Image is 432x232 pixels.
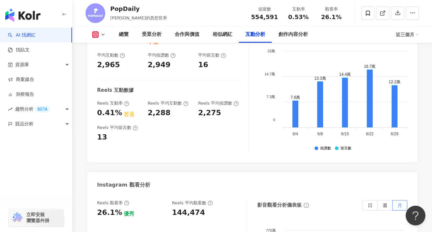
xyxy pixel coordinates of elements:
div: Reels 互動率 [97,100,129,106]
span: 日 [368,203,372,208]
span: 資源庫 [15,57,29,72]
span: 26.1% [321,14,342,20]
div: 互動分析 [245,31,265,39]
div: 追蹤數 [251,6,278,13]
span: [PERSON_NAME]的異想世界 [110,15,167,20]
div: 144,474 [172,208,205,218]
tspan: 6/8 [318,132,323,136]
a: searchAI 找網紅 [8,32,36,39]
div: 16 [198,60,208,70]
span: 競品分析 [15,116,34,131]
div: 創作內容分析 [278,31,308,39]
span: 立即安裝 瀏覽器外掛 [26,212,49,223]
a: 洞察報告 [8,91,34,98]
div: 近三個月 [396,29,419,40]
img: KOL Avatar [86,3,105,23]
div: 合作與價值 [175,31,199,39]
div: 受眾分析 [142,31,162,39]
tspan: 14.7萬 [265,72,275,76]
img: chrome extension [11,212,23,223]
tspan: 6/22 [366,132,374,136]
tspan: 22萬 [267,49,275,53]
div: 平均留言數 [198,52,226,58]
span: 月 [397,203,402,208]
a: 找貼文 [8,47,30,53]
div: 平均互動數 [97,52,125,58]
tspan: 6/29 [391,132,399,136]
span: rise [8,107,13,112]
div: 2,288 [148,108,171,118]
span: 0.53% [288,14,309,20]
div: 2,965 [97,60,120,70]
span: info-circle [303,202,310,209]
div: BETA [35,106,50,113]
div: 0.41% [97,108,122,118]
div: Reels 互動數據 [97,87,134,94]
div: 觀看率 [319,6,344,13]
div: 優秀 [124,210,134,218]
span: 週 [383,203,387,208]
div: 13 [97,132,107,142]
tspan: 770萬 [266,228,275,232]
div: Reels 平均互動數 [148,100,189,106]
div: Reels 觀看率 [97,200,129,206]
div: 26.1% [97,208,122,218]
tspan: 7.3萬 [267,95,275,99]
div: Reels 平均按讚數 [198,100,239,106]
div: Reels 平均留言數 [97,125,138,131]
div: 2,275 [198,108,221,118]
a: chrome extension立即安裝 瀏覽器外掛 [9,209,64,226]
div: PopDaily [110,5,167,13]
div: 影音觀看分析儀表板 [257,202,302,209]
tspan: 0 [273,118,275,122]
span: 554,591 [251,13,278,20]
tspan: 6/4 [293,132,298,136]
tspan: 6/15 [341,132,349,136]
div: Reels 平均觀看數 [172,200,213,206]
iframe: Help Scout Beacon - Open [406,206,425,225]
div: 相似網紅 [213,31,232,39]
div: 平均按讚數 [148,52,176,58]
span: 趨勢分析 [15,102,50,116]
img: logo [5,9,40,22]
div: 留言數 [341,146,351,151]
div: 總覽 [119,31,129,39]
div: 互動率 [286,6,311,13]
div: 2,949 [148,60,171,70]
a: 商案媒合 [8,76,34,83]
div: Instagram 觀看分析 [97,181,150,189]
div: 按讚數 [320,146,331,151]
div: 普通 [124,111,134,118]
